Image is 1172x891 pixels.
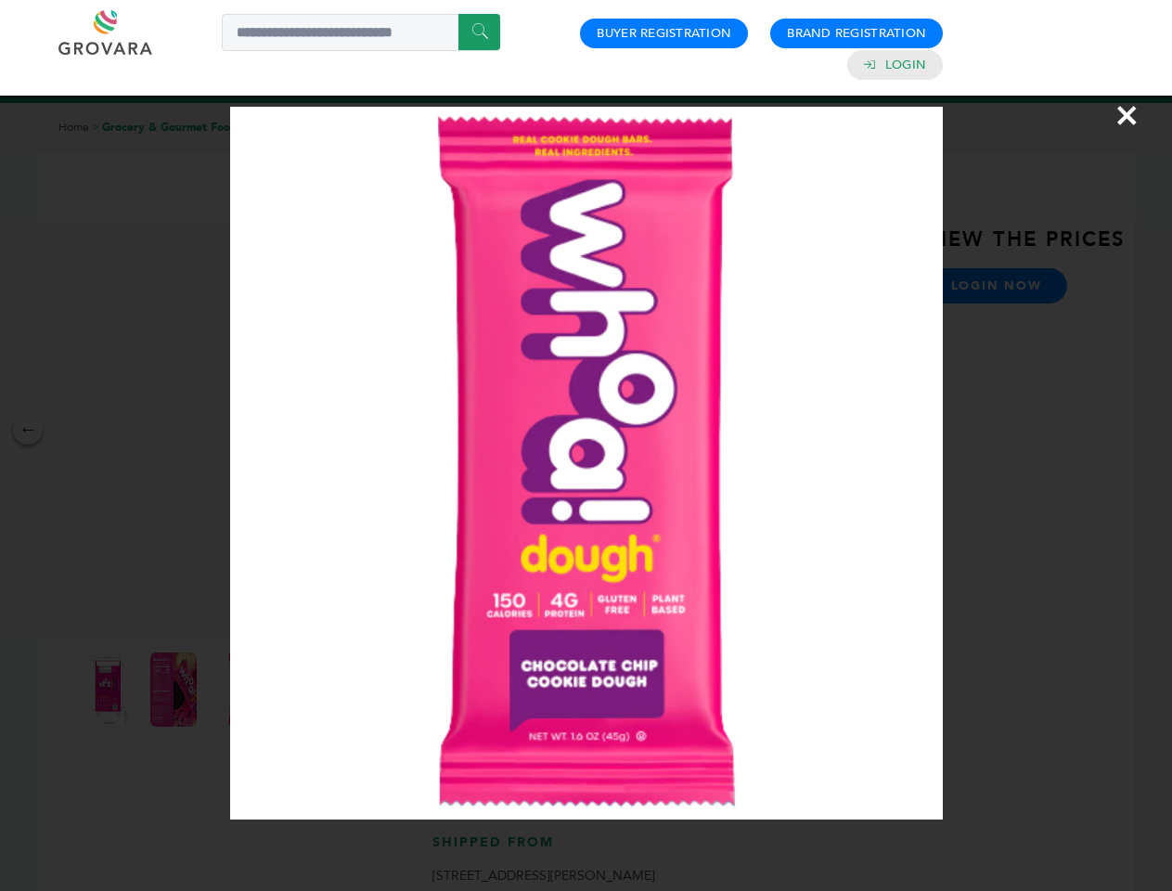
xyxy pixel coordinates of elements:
a: Buyer Registration [597,25,731,42]
input: Search a product or brand... [222,14,500,51]
a: Brand Registration [787,25,926,42]
a: Login [885,57,926,73]
img: Image Preview [230,107,943,820]
span: × [1114,89,1140,141]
